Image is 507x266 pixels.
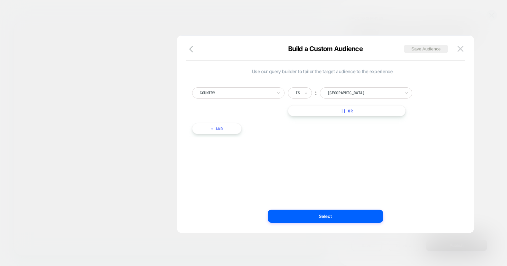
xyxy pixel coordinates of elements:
span: Build a Custom Audience [288,45,363,53]
img: close [457,46,463,51]
button: || Or [288,105,406,116]
button: Save Audience [404,45,448,53]
span: Use our query builder to tailor the target audience to the experience [192,69,452,74]
button: Select [268,210,383,223]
